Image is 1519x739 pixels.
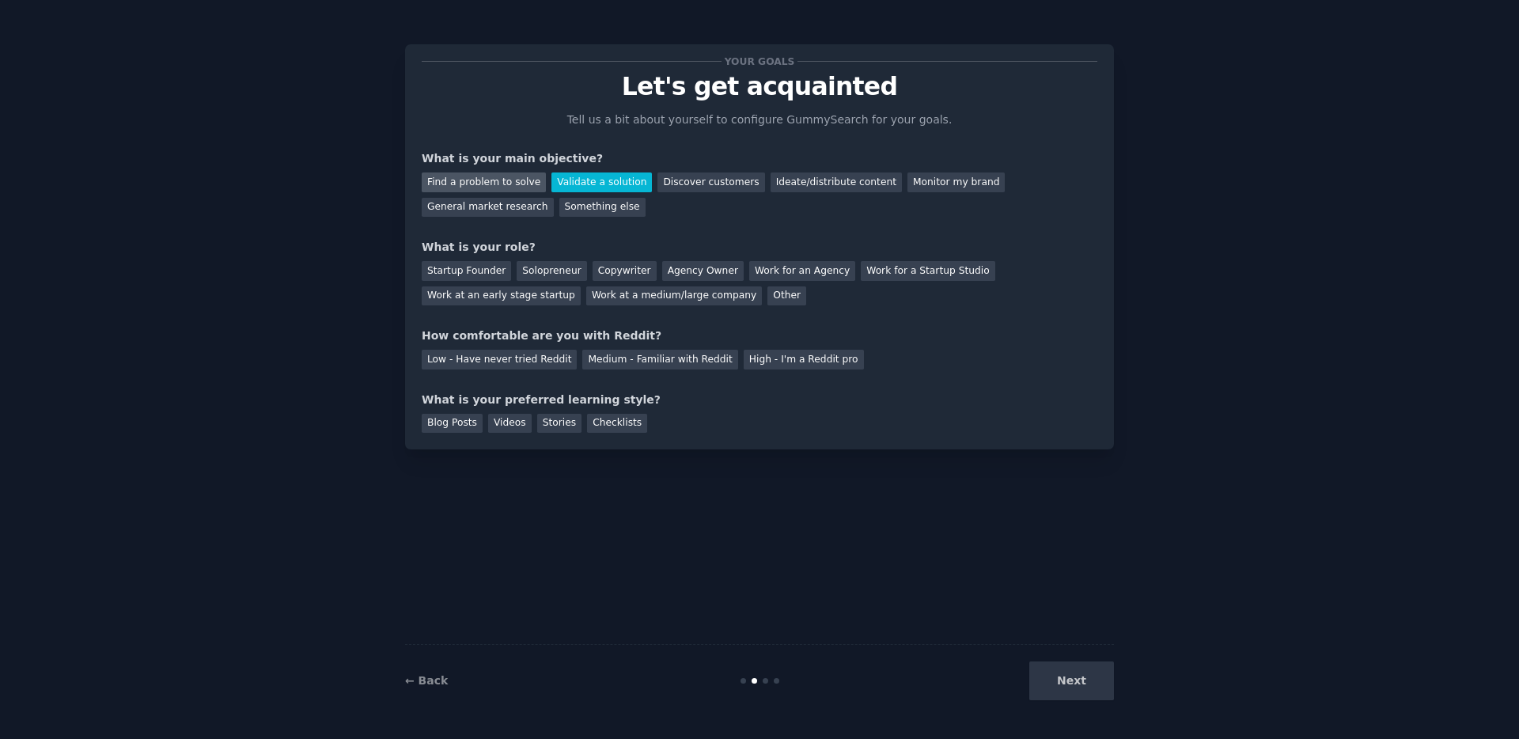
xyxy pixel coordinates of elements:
div: Work for a Startup Studio [861,261,994,281]
div: Find a problem to solve [422,172,546,192]
div: How comfortable are you with Reddit? [422,328,1097,344]
div: Work at an early stage startup [422,286,581,306]
div: Ideate/distribute content [771,172,902,192]
div: Discover customers [657,172,764,192]
div: Videos [488,414,532,434]
p: Tell us a bit about yourself to configure GummySearch for your goals. [560,112,959,128]
div: High - I'm a Reddit pro [744,350,864,369]
div: Stories [537,414,581,434]
div: What is your preferred learning style? [422,392,1097,408]
div: Work for an Agency [749,261,855,281]
div: Startup Founder [422,261,511,281]
div: Blog Posts [422,414,483,434]
div: What is your main objective? [422,150,1097,167]
div: Monitor my brand [907,172,1005,192]
div: Agency Owner [662,261,744,281]
div: Work at a medium/large company [586,286,762,306]
div: General market research [422,198,554,218]
div: Low - Have never tried Reddit [422,350,577,369]
div: Copywriter [593,261,657,281]
div: Checklists [587,414,647,434]
div: Medium - Familiar with Reddit [582,350,737,369]
div: What is your role? [422,239,1097,256]
div: Other [767,286,806,306]
div: Something else [559,198,646,218]
div: Validate a solution [551,172,652,192]
p: Let's get acquainted [422,73,1097,100]
a: ← Back [405,674,448,687]
span: Your goals [722,53,797,70]
div: Solopreneur [517,261,586,281]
